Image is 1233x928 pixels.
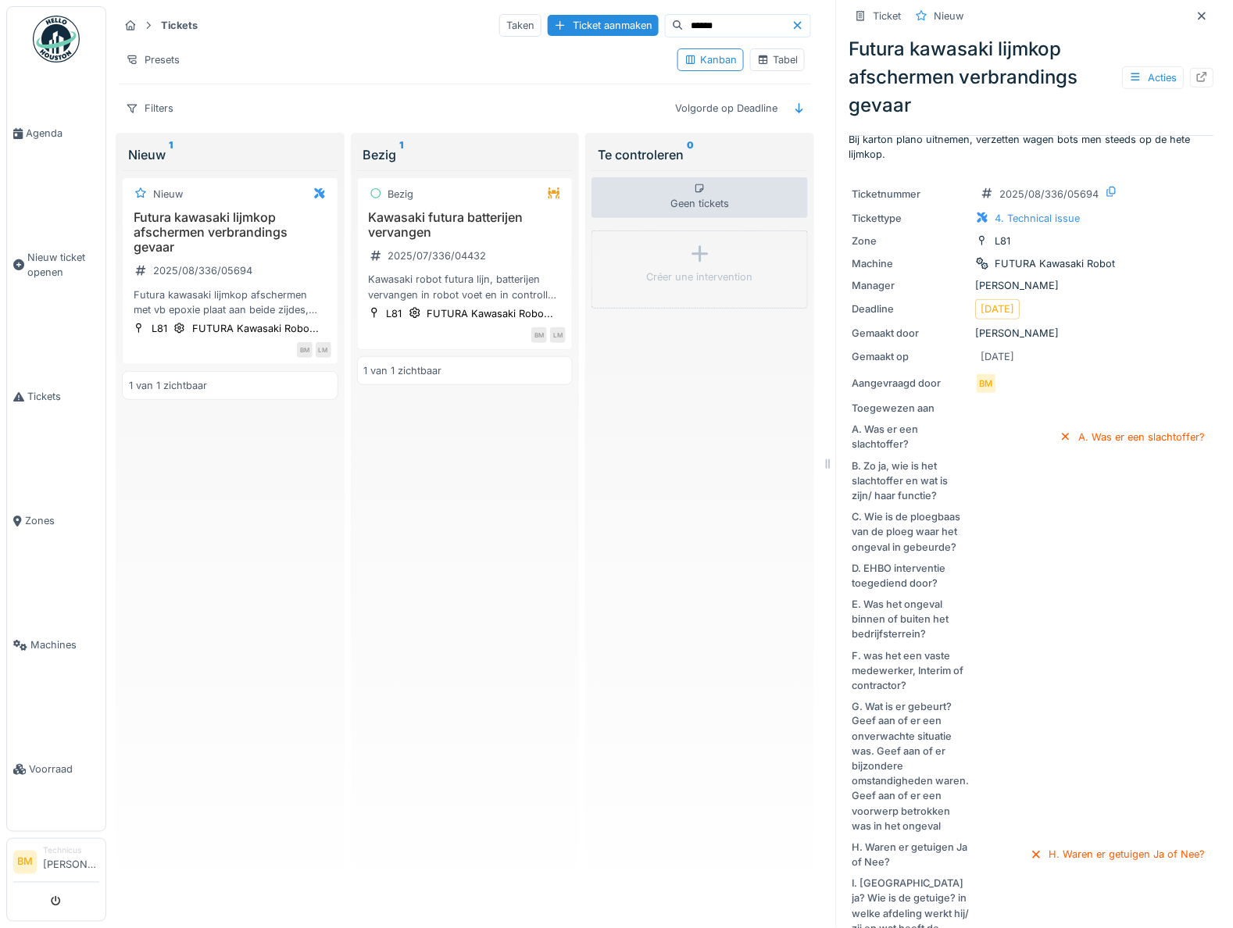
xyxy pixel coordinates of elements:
[364,272,566,302] div: Kawasaki robot futura lijn, batterijen vervangen in robot voet en in controller. Deze staan in ee...
[687,145,694,164] sup: 0
[995,234,1011,248] div: L81
[995,211,1081,226] div: 4. Technical issue
[852,234,970,248] div: Zone
[7,583,105,707] a: Machines
[852,349,970,364] div: Gemaakt op
[388,187,414,202] div: Bezig
[935,9,964,23] div: Nieuw
[152,321,167,336] div: L81
[598,145,802,164] div: Te controleren
[388,248,487,263] div: 2025/07/336/04432
[363,145,567,164] div: Bezig
[169,145,173,164] sup: 1
[43,845,99,879] li: [PERSON_NAME]
[668,97,784,120] div: Volgorde op Deadline
[427,306,554,321] div: FUTURA Kawasaki Robo...
[976,373,998,394] div: BM
[852,841,970,870] div: H. Waren er getuigen Ja of Nee?
[852,326,1211,341] div: [PERSON_NAME]
[852,459,970,504] div: B. Zo ja, wie is het slachtoffer en wat is zijn/ haar functie?
[119,97,180,120] div: Filters
[387,306,402,321] div: L81
[981,349,1015,364] div: [DATE]
[981,302,1015,316] div: [DATE]
[7,195,105,334] a: Nieuw ticket openen
[155,18,204,33] strong: Tickets
[7,71,105,195] a: Agenda
[27,389,99,404] span: Tickets
[30,637,99,652] span: Machines
[29,762,99,776] span: Voorraad
[33,16,80,62] img: Badge_color-CXgf-gQk.svg
[129,210,331,255] h3: Futura kawasaki lijmkop afschermen verbrandings gevaar
[852,278,1211,293] div: [PERSON_NAME]
[27,250,99,280] span: Nieuw ticket openen
[852,376,970,391] div: Aangevraagd door
[43,845,99,857] div: Technicus
[874,9,902,23] div: Ticket
[153,187,183,202] div: Nieuw
[852,278,970,293] div: Manager
[852,509,970,555] div: C. Wie is de ploegbaas van de ploeg waar het ongeval in gebeurde?
[852,256,970,271] div: Machine
[852,401,970,416] div: Toegewezen aan
[192,321,319,336] div: FUTURA Kawasaki Robo...
[852,211,970,226] div: Tickettype
[548,15,659,36] div: Ticket aanmaken
[316,342,331,358] div: LM
[849,35,1214,120] div: Futura kawasaki lijmkop afschermen verbrandings gevaar
[852,326,970,341] div: Gemaakt door
[684,52,737,67] div: Kanban
[852,648,970,694] div: F. was het een vaste medewerker, Interim of contractor?
[647,269,753,284] div: Créer une intervention
[119,48,187,71] div: Presets
[13,851,37,874] li: BM
[13,845,99,883] a: BM Technicus[PERSON_NAME]
[1079,430,1206,444] div: A. Was er een slachtoffer?
[591,177,808,218] div: Geen tickets
[129,287,331,317] div: Futura kawasaki lijmkop afschermen met vb epoxie plaat aan beide zijdes, kijk dat deze ook niet t...
[7,334,105,459] a: Tickets
[499,14,541,37] div: Taken
[995,256,1116,271] div: FUTURA Kawasaki Robot
[852,422,970,452] div: A. Was er een slachtoffer?
[7,459,105,583] a: Zones
[852,187,970,202] div: Ticketnummer
[400,145,404,164] sup: 1
[852,597,970,642] div: E. Was het ongeval binnen of buiten het bedrijfsterrein?
[153,263,252,278] div: 2025/08/336/05694
[531,327,547,343] div: BM
[7,707,105,831] a: Voorraad
[25,513,99,528] span: Zones
[852,699,970,834] div: G. Wat is er gebeurt? Geef aan of er een onverwachte situatie was. Geef aan of er bijzondere omst...
[297,342,313,358] div: BM
[550,327,566,343] div: LM
[129,378,207,393] div: 1 van 1 zichtbaar
[1049,848,1206,862] div: H. Waren er getuigen Ja of Nee?
[364,210,566,240] h3: Kawasaki futura batterijen vervangen
[1123,66,1185,89] div: Acties
[852,561,970,591] div: D. EHBO interventie toegediend door?
[852,302,970,316] div: Deadline
[757,52,798,67] div: Tabel
[1000,187,1099,202] div: 2025/08/336/05694
[364,363,442,378] div: 1 van 1 zichtbaar
[128,145,332,164] div: Nieuw
[26,126,99,141] span: Agenda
